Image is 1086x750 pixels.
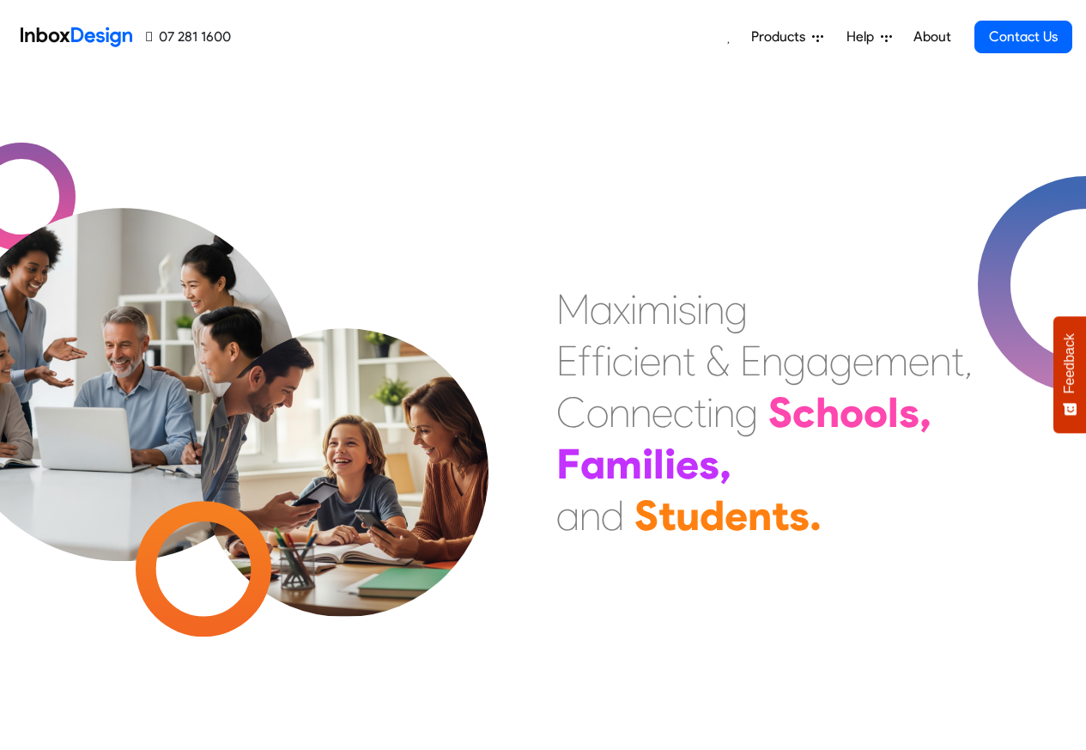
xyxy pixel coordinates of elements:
div: l [888,387,899,438]
div: t [951,335,964,387]
div: i [707,387,713,438]
div: u [676,490,700,541]
div: e [652,387,673,438]
div: f [578,335,592,387]
div: F [556,438,580,490]
img: parents_with_child.png [165,257,525,617]
div: f [592,335,605,387]
span: Feedback [1062,333,1077,393]
div: s [678,284,696,335]
div: l [653,438,664,490]
div: s [789,490,810,541]
a: Contact Us [974,21,1072,53]
div: e [676,438,699,490]
span: Products [751,27,812,47]
div: t [683,335,695,387]
a: Products [744,20,830,54]
div: n [761,335,783,387]
div: E [556,335,578,387]
div: n [930,335,951,387]
div: , [964,335,973,387]
div: g [783,335,806,387]
div: Maximising Efficient & Engagement, Connecting Schools, Families, and Students. [556,284,973,541]
div: C [556,387,586,438]
div: n [579,490,601,541]
div: g [725,284,748,335]
div: i [696,284,703,335]
div: n [713,387,735,438]
div: M [556,284,590,335]
a: 07 281 1600 [146,27,231,47]
div: n [609,387,630,438]
div: m [637,284,671,335]
div: e [852,335,874,387]
div: c [612,335,633,387]
div: g [735,387,758,438]
div: n [703,284,725,335]
div: t [694,387,707,438]
a: Help [840,20,899,54]
div: d [700,490,725,541]
div: h [816,387,840,438]
div: m [605,438,642,490]
div: e [640,335,661,387]
div: a [556,490,579,541]
div: , [719,438,731,490]
div: , [919,387,931,438]
div: o [840,387,864,438]
div: c [792,387,816,438]
div: n [630,387,652,438]
div: m [874,335,908,387]
div: t [658,490,676,541]
div: c [673,387,694,438]
div: . [810,490,822,541]
div: e [908,335,930,387]
div: i [605,335,612,387]
button: Feedback - Show survey [1053,316,1086,433]
span: Help [846,27,881,47]
div: i [664,438,676,490]
div: x [613,284,630,335]
div: i [630,284,637,335]
div: t [772,490,789,541]
div: a [806,335,829,387]
div: i [642,438,653,490]
div: E [740,335,761,387]
div: S [768,387,792,438]
a: About [908,20,956,54]
div: o [586,387,609,438]
div: s [699,438,719,490]
div: a [590,284,613,335]
div: i [633,335,640,387]
div: e [725,490,748,541]
div: n [661,335,683,387]
div: d [601,490,624,541]
div: S [634,490,658,541]
div: a [580,438,605,490]
div: & [706,335,730,387]
div: o [864,387,888,438]
div: n [748,490,772,541]
div: g [829,335,852,387]
div: s [899,387,919,438]
div: i [671,284,678,335]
